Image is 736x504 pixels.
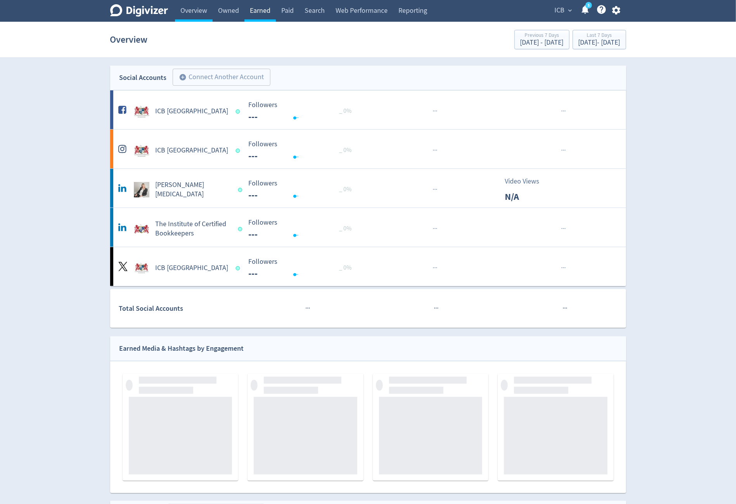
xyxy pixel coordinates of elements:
span: · [561,145,563,155]
span: · [307,303,308,313]
span: · [564,145,566,155]
span: Data last synced: 17 Sep 2025, 3:02am (AEST) [236,149,242,153]
span: · [436,185,438,194]
div: Social Accounts [119,72,167,83]
h1: Overview [110,27,148,52]
img: The Institute of Certified Bookkeepers undefined [134,221,149,237]
img: ICB Australia undefined [134,104,149,119]
a: Amanda Linton undefined[PERSON_NAME][MEDICAL_DATA] Followers --- Followers --- _ 0%···Video ViewsN/A [110,169,626,208]
span: Data last synced: 16 Sep 2025, 4:01pm (AEST) [238,188,245,192]
div: [DATE] - [DATE] [520,39,564,46]
img: ICB Australia undefined [134,143,149,158]
span: · [563,145,564,155]
div: [DATE] - [DATE] [578,39,620,46]
span: · [435,106,436,116]
div: Last 7 Days [578,33,620,39]
span: · [433,185,435,194]
p: N/A [505,190,550,204]
span: · [564,106,566,116]
button: Connect Another Account [173,69,270,86]
span: · [435,263,436,273]
svg: Followers --- [244,140,361,161]
button: Previous 7 Days[DATE] - [DATE] [514,30,570,49]
span: · [563,106,564,116]
span: · [561,224,563,234]
h5: ICB [GEOGRAPHIC_DATA] [156,263,229,273]
span: Data last synced: 17 Sep 2025, 4:02am (AEST) [236,266,242,270]
img: Amanda Linton undefined [134,182,149,197]
span: · [433,224,435,234]
svg: Followers --- [244,180,361,200]
a: ICB Australia undefinedICB [GEOGRAPHIC_DATA] Followers --- Followers --- _ 0%······ [110,90,626,129]
span: _ 0% [339,146,352,154]
span: _ 0% [339,185,352,193]
span: Data last synced: 17 Sep 2025, 3:02am (AEST) [236,109,242,114]
a: ICB Australia undefinedICB [GEOGRAPHIC_DATA] Followers --- Followers --- _ 0%······ [110,130,626,168]
span: add_circle [179,73,187,81]
span: · [435,303,437,313]
h5: The Institute of Certified Bookkeepers [156,220,231,238]
span: · [561,263,563,273]
div: Total Social Accounts [119,303,242,314]
span: · [435,145,436,155]
span: _ 0% [339,107,352,115]
span: · [561,106,563,116]
img: ICB Australia undefined [134,260,149,276]
svg: Followers --- [244,258,361,279]
span: · [436,106,438,116]
span: · [564,263,566,273]
svg: Followers --- [244,219,361,239]
span: · [565,303,566,313]
h5: ICB [GEOGRAPHIC_DATA] [156,107,229,116]
span: ICB [555,4,565,17]
span: _ 0% [339,264,352,272]
a: Connect Another Account [167,70,270,86]
span: · [433,263,435,273]
text: 5 [587,3,589,8]
span: · [435,224,436,234]
a: The Institute of Certified Bookkeepers undefinedThe Institute of Certified Bookkeepers Followers ... [110,208,626,247]
span: · [436,263,438,273]
span: · [563,224,564,234]
button: Last 7 Days[DATE]- [DATE] [573,30,626,49]
span: · [566,303,568,313]
span: · [437,303,438,313]
div: Earned Media & Hashtags by Engagement [119,343,244,354]
span: · [308,303,310,313]
span: · [305,303,307,313]
span: _ 0% [339,225,352,232]
p: Video Views [505,176,550,187]
span: Data last synced: 16 Sep 2025, 2:02pm (AEST) [238,227,245,231]
span: · [435,185,436,194]
span: · [563,263,564,273]
h5: [PERSON_NAME][MEDICAL_DATA] [156,180,231,199]
span: · [433,106,435,116]
span: · [434,303,435,313]
div: Previous 7 Days [520,33,564,39]
h5: ICB [GEOGRAPHIC_DATA] [156,146,229,155]
a: ICB Australia undefinedICB [GEOGRAPHIC_DATA] Followers --- Followers --- _ 0%······ [110,247,626,286]
span: · [436,224,438,234]
svg: Followers --- [244,101,361,122]
a: 5 [585,2,592,9]
span: expand_more [567,7,574,14]
span: · [563,303,565,313]
span: · [436,145,438,155]
span: · [564,224,566,234]
button: ICB [552,4,574,17]
span: · [433,145,435,155]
